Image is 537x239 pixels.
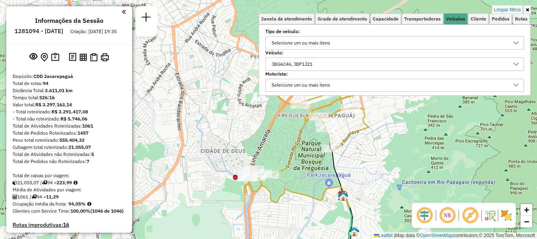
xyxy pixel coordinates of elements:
[86,158,89,164] strong: 7
[13,144,126,151] div: Cubagem total roteirizado:
[338,191,348,201] img: FAD Van
[90,208,123,214] strong: (1046 de 1046)
[63,221,69,228] strong: 16
[524,6,531,14] a: Ocultar filtros
[415,206,434,225] span: Ocultar deslocamento
[349,226,359,237] img: CrossDoking
[33,73,73,79] strong: CDD Jacarepaguá
[13,172,126,179] div: Total de caixas por viagem:
[269,37,333,49] div: Selecione um ou mais itens
[13,115,126,122] div: - Total não roteirizado:
[520,204,532,216] a: Zoom in
[524,217,529,226] span: −
[39,94,55,100] strong: 526:16
[374,233,393,238] a: Leaflet
[261,17,312,21] span: Janela de atendimento
[372,232,537,239] div: Map data © contributors,© 2025 TomTom, Microsoft
[13,186,126,193] div: Média de Atividades por viagem:
[39,51,50,63] button: Centralizar mapa no depósito ou ponto de apoio
[471,17,486,21] span: Cliente
[318,17,367,21] span: Grade de atendimento
[13,193,126,200] div: 1061 / 94 =
[122,7,126,16] a: Clique aqui para minimizar o painel
[61,116,87,122] strong: R$ 5.746,06
[57,180,72,185] strong: 223,99
[67,28,120,35] div: Criação: [DATE] 19:35
[67,51,78,63] button: Logs desbloquear sessão
[87,202,91,206] em: Média calculada utilizando a maior ocupação (%Peso ou %Cubagem) de cada rota da sessão. Rotas cro...
[492,17,509,21] span: Pedidos
[42,180,47,185] i: Total de rotas
[77,130,88,136] strong: 1457
[13,151,126,158] div: Total de Atividades não Roteirizadas:
[373,17,399,21] span: Capacidade
[13,137,126,144] div: Peso total roteirizado:
[51,109,88,115] strong: R$ 3.291.417,08
[420,233,453,238] a: OpenStreetMap
[28,51,39,63] button: Exibir sessão original
[13,179,126,186] div: 21.055,07 / 94 =
[461,206,480,225] span: Exibir rótulo
[265,28,524,35] label: Tipo de veículo:
[43,80,48,86] strong: 94
[68,201,86,207] strong: 94,05%
[500,209,513,222] img: Exibir/Ocultar setores
[438,206,457,225] span: Ocultar NR
[404,17,441,21] span: Transportadoras
[13,80,126,87] div: Total de rotas:
[15,28,63,35] h6: 1281094 - [DATE]
[394,233,395,238] span: |
[35,17,103,24] h4: Informações da Sessão
[59,137,85,143] strong: 555.404,32
[520,216,532,228] a: Zoom out
[338,191,348,201] img: CDD Jacarepaguá
[138,9,154,27] a: Nova sessão e pesquisa
[78,52,88,62] button: Visualizar relatório de Roteirização
[35,102,72,107] strong: R$ 3.297.163,14
[269,79,333,92] div: Selecione um ou mais itens
[45,87,73,93] strong: 3.611,01 km
[13,158,126,165] div: Total de Pedidos não Roteirizados:
[13,122,126,130] div: Total de Atividades Roteirizadas:
[68,144,91,150] strong: 21.055,07
[13,130,126,137] div: Total de Pedidos Roteirizados:
[70,208,90,214] strong: 100,00%
[57,231,60,238] strong: 0
[13,232,126,238] h4: Rotas vários dias:
[492,6,522,14] a: Limpar filtros
[13,208,70,214] span: Clientes com Service Time:
[13,73,126,80] div: Depósito:
[446,17,465,21] span: Veículos
[50,51,61,63] button: Painel de Sugestão
[515,17,528,21] span: Rotas
[13,222,126,228] h4: Rotas improdutivas:
[13,94,126,101] div: Tempo total:
[99,52,110,63] button: Imprimir Rotas
[13,108,126,115] div: - Total roteirizado:
[484,209,496,222] img: Fluxo de ruas
[82,123,93,129] strong: 1061
[46,194,59,200] strong: 11,29
[269,58,315,70] div: JBG6C46, JBF1J21
[13,87,126,94] div: Distância Total:
[265,70,524,78] label: Motorista:
[13,101,126,108] div: Valor total:
[91,151,94,157] strong: 5
[13,195,17,199] i: Total de Atividades
[88,52,99,63] button: Visualizar Romaneio
[13,180,17,185] i: Cubagem total roteirizado
[31,195,37,199] i: Total de rotas
[13,201,67,207] span: Ocupação média da frota:
[265,49,524,56] label: Veículo:
[74,180,77,185] i: Meta Caixas/viagem: 221,30 Diferença: 2,69
[524,205,529,215] span: +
